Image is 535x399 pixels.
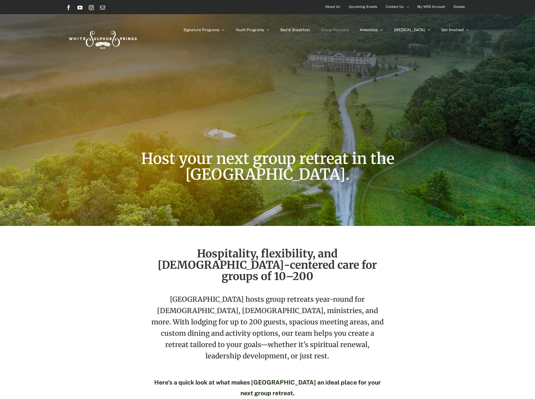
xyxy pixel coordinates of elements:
[236,28,264,32] span: Youth Programs
[394,28,425,32] span: [MEDICAL_DATA]
[280,14,310,46] a: Bed & Breakfast
[280,28,310,32] span: Bed & Breakfast
[360,14,383,46] a: Amenities
[321,14,349,46] a: Group Retreats
[349,2,377,11] span: Upcoming Events
[417,2,445,11] span: My WSS Account
[150,294,385,371] p: [GEOGRAPHIC_DATA] hosts group retreats year-round for [DEMOGRAPHIC_DATA], [DEMOGRAPHIC_DATA], min...
[394,14,430,46] a: [MEDICAL_DATA]
[441,28,464,32] span: Get Involved
[100,5,105,10] a: Email
[154,379,381,396] strong: Here's a quick look at what makes [GEOGRAPHIC_DATA] an ideal place for your next group retreat.
[183,28,219,32] span: Signature Programs
[141,149,394,184] span: Host your next group retreat in the [GEOGRAPHIC_DATA].
[453,2,465,11] span: Donate
[66,5,71,10] a: Facebook
[66,24,138,53] img: White Sulphur Springs Logo
[183,14,469,46] nav: Main Menu
[325,2,340,11] span: About Us
[321,28,349,32] span: Group Retreats
[386,2,404,11] span: Contact Us
[360,28,378,32] span: Amenities
[183,14,225,46] a: Signature Programs
[77,5,82,10] a: YouTube
[89,5,94,10] a: Instagram
[236,14,269,46] a: Youth Programs
[441,14,469,46] a: Get Involved
[150,248,385,282] h2: Hospitality, flexibility, and [DEMOGRAPHIC_DATA]-centered care for groups of 10–200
